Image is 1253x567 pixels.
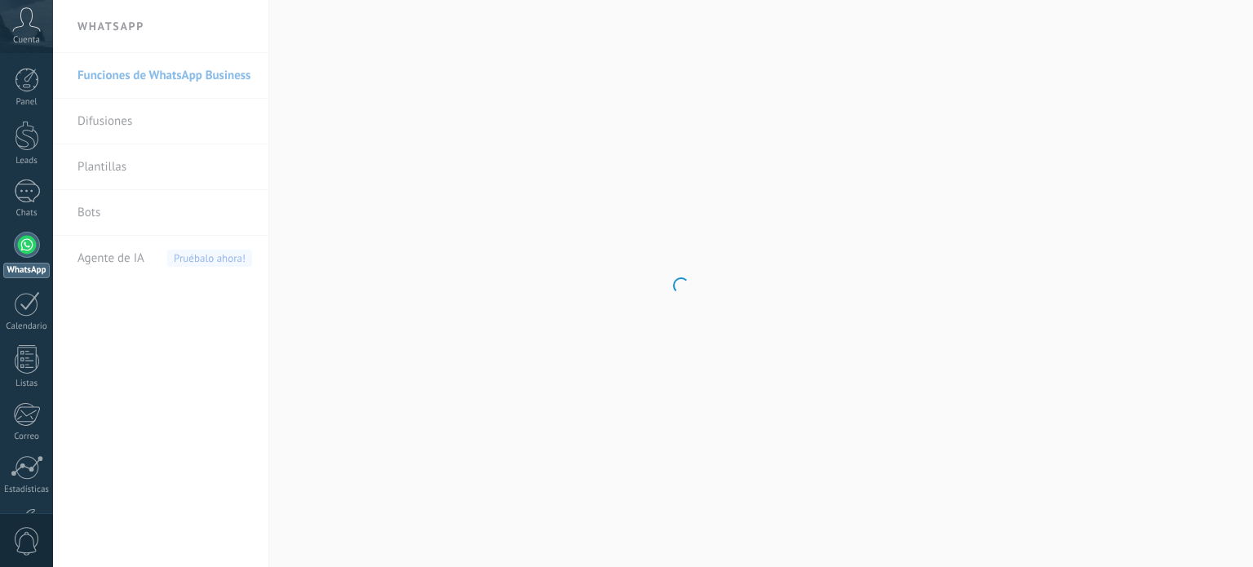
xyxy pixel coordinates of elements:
[3,208,51,219] div: Chats
[3,263,50,278] div: WhatsApp
[3,432,51,442] div: Correo
[3,379,51,389] div: Listas
[3,321,51,332] div: Calendario
[3,485,51,495] div: Estadísticas
[3,97,51,108] div: Panel
[13,35,40,46] span: Cuenta
[3,156,51,166] div: Leads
